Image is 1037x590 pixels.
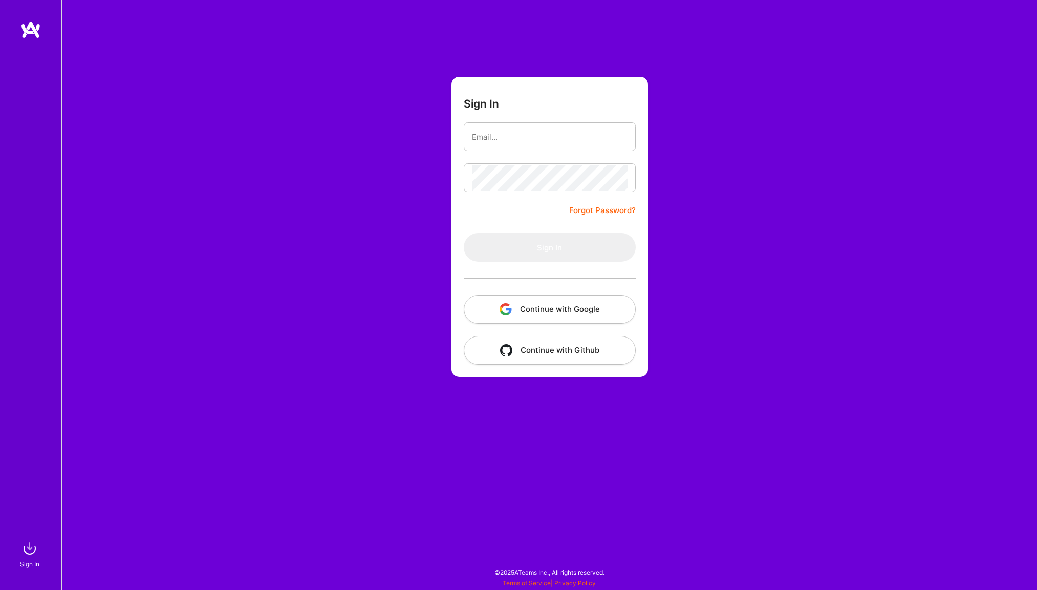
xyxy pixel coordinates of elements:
h3: Sign In [464,97,499,110]
button: Continue with Google [464,295,636,324]
button: Continue with Github [464,336,636,365]
img: logo [20,20,41,39]
img: icon [500,303,512,315]
img: sign in [19,538,40,559]
a: Terms of Service [503,579,551,587]
a: sign inSign In [21,538,40,570]
div: Sign In [20,559,39,570]
span: | [503,579,596,587]
a: Privacy Policy [554,579,596,587]
a: Forgot Password? [569,204,636,217]
input: Email... [472,124,628,150]
img: icon [500,344,512,356]
div: © 2025 ATeams Inc., All rights reserved. [61,559,1037,585]
button: Sign In [464,233,636,262]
